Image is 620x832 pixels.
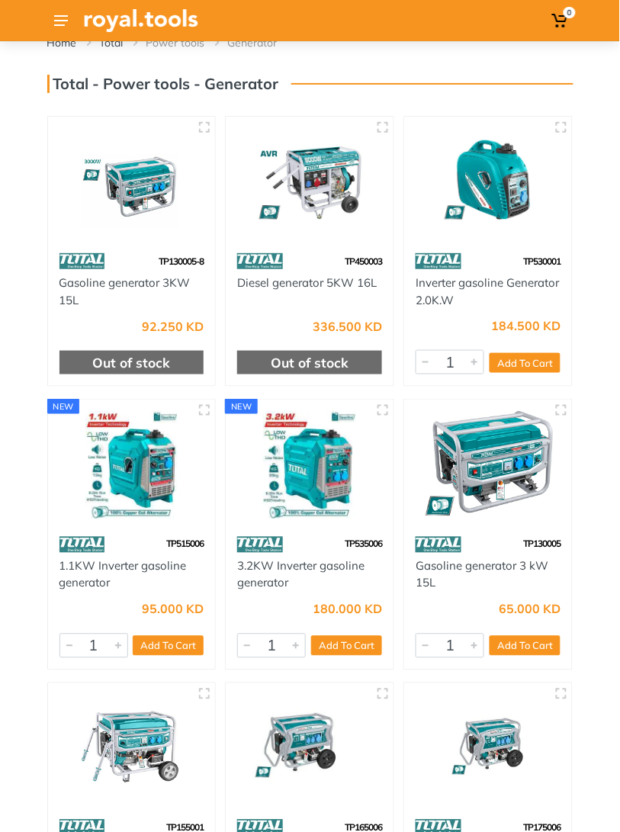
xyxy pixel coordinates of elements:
img: Royal Tools - Gasoline generator 7.5 kW 25L [416,695,561,803]
span: TP130005 [523,538,561,550]
a: Gasoline generator 3 kW 15L [416,559,548,591]
div: 336.500 KD [313,320,382,332]
span: TP515006 [166,538,204,550]
span: TP450003 [345,255,382,267]
img: 86.webp [59,532,105,558]
li: Generator [228,35,300,50]
div: 95.000 KD [142,603,204,615]
a: Inverter gasoline Generator 2.0K.W [416,275,559,307]
img: Royal Tools - Gasoline generator 6.5 kW 25L [237,695,382,803]
a: Power tools [146,35,205,50]
div: 92.250 KD [142,320,204,332]
img: 86.webp [237,248,283,275]
h3: Total - Power tools - Generator [47,75,279,93]
img: 86.webp [237,532,283,558]
a: 0 [548,7,573,34]
a: Home [47,35,77,50]
img: Royal Tools Logo [84,9,198,32]
div: Out of stock [237,351,382,375]
button: Add To Cart [311,636,382,656]
img: 86.webp [416,532,461,558]
img: Royal Tools - Diesel generator 5KW 16L [237,128,382,236]
div: 184.500 KD [491,320,561,332]
div: new [225,399,258,414]
img: Royal Tools - Inverter gasoline Generator 2.0K.W [416,128,561,236]
span: TP130005-8 [159,255,204,267]
img: Royal Tools - Gasoline generator 3 kW 15L [416,411,561,519]
img: Royal Tools - 3.2KW Inverter gasoline generator [237,411,382,519]
nav: breadcrumb [47,35,573,50]
button: Add To Cart [133,636,204,656]
button: Add To Cart [490,353,561,373]
div: new [47,399,80,414]
img: 86.webp [59,248,105,275]
div: Out of stock [59,351,204,375]
span: 0 [564,7,576,18]
a: Total [100,35,124,50]
span: TP530001 [523,255,561,267]
img: Royal Tools - Gasoline generator 5.5 kW 25L [59,695,204,803]
img: Royal Tools - 1.1KW Inverter gasoline generator [59,411,204,519]
a: 3.2KW Inverter gasoline generator [237,559,365,591]
img: Royal Tools - Gasoline generator 3KW 15L [59,128,204,236]
span: TP535006 [345,538,382,550]
a: 1.1KW Inverter gasoline generator [59,559,187,591]
div: 65.000 KD [499,603,561,615]
img: 86.webp [416,248,461,275]
div: 180.000 KD [313,603,382,615]
button: Add To Cart [490,636,561,656]
a: Diesel generator 5KW 16L [237,275,377,290]
a: Gasoline generator 3KW 15L [59,275,191,307]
